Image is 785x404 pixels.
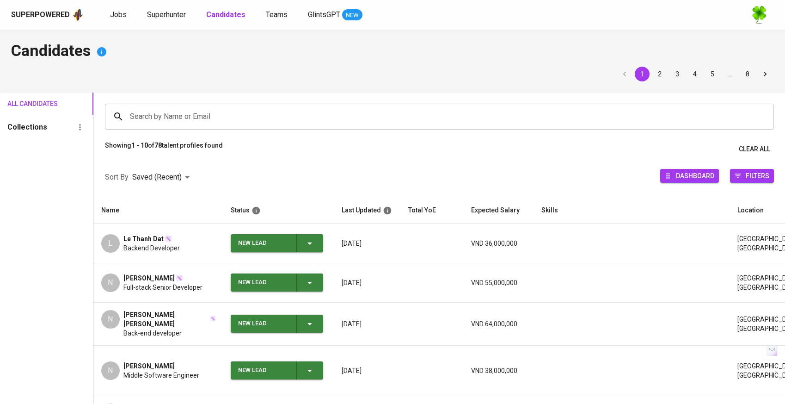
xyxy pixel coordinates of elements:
img: app logo [72,8,84,22]
div: New Lead [238,361,289,379]
div: L [101,234,120,253]
button: Go to next page [758,67,773,81]
button: Go to page 2 [652,67,667,81]
a: Teams [266,9,289,21]
p: [DATE] [342,319,393,329]
th: Name [94,197,223,224]
div: New Lead [238,273,289,292]
button: page 1 [635,67,650,81]
h4: Candidates [11,41,774,63]
p: VND 55,000,000 [471,278,527,287]
p: VND 38,000,000 [471,366,527,375]
span: Dashboard [676,169,714,182]
button: Filters [730,169,774,183]
th: Status [223,197,334,224]
a: Superpoweredapp logo [11,8,84,22]
nav: pagination navigation [616,67,774,81]
span: All Candidates [7,98,45,110]
a: Superhunter [147,9,188,21]
button: New Lead [231,234,323,252]
h6: Collections [7,121,47,134]
button: Clear All [735,141,774,158]
div: N [101,310,120,329]
span: Backend Developer [123,243,180,253]
img: magic_wand.svg [176,274,183,282]
span: NEW [342,11,362,20]
span: Filters [746,169,769,182]
div: Saved (Recent) [132,169,193,186]
b: Candidates [206,10,245,19]
button: Go to page 8 [740,67,755,81]
th: Skills [534,197,730,224]
div: New Lead [238,234,289,252]
button: Dashboard [660,169,719,183]
button: New Lead [231,315,323,333]
span: [PERSON_NAME] [PERSON_NAME] [123,310,209,329]
p: VND 64,000,000 [471,319,527,329]
a: Jobs [110,9,129,21]
img: magic_wand.svg [210,316,216,322]
span: Le Thanh Dat [123,234,164,243]
b: 78 [154,142,162,149]
th: Expected Salary [464,197,534,224]
button: New Lead [231,273,323,292]
span: Back-end developer [123,329,182,338]
span: GlintsGPT [308,10,340,19]
span: Teams [266,10,288,19]
p: Showing of talent profiles found [105,141,223,158]
p: [DATE] [342,239,393,248]
img: magic_wand.svg [165,235,172,242]
th: Total YoE [401,197,464,224]
div: N [101,361,120,380]
p: Saved (Recent) [132,172,182,183]
span: [PERSON_NAME] [123,273,175,283]
p: [DATE] [342,278,393,287]
div: Superpowered [11,10,70,20]
b: 1 - 10 [131,142,148,149]
a: GlintsGPT NEW [308,9,362,21]
div: N [101,273,120,292]
button: New Lead [231,361,323,379]
span: Superhunter [147,10,186,19]
span: Full-stack Senior Developer [123,283,202,292]
a: Candidates [206,9,247,21]
img: f9493b8c-82b8-4f41-8722-f5d69bb1b761.jpg [750,6,768,24]
p: [DATE] [342,366,393,375]
th: Last Updated [334,197,401,224]
span: Jobs [110,10,127,19]
button: Go to page 5 [705,67,720,81]
button: Go to page 4 [687,67,702,81]
div: New Lead [238,315,289,333]
p: VND 36,000,000 [471,239,527,248]
div: … [723,69,737,79]
p: Sort By [105,172,129,183]
span: [PERSON_NAME] [123,361,175,371]
button: Go to page 3 [670,67,685,81]
span: Clear All [739,143,770,155]
span: Middle Software Engineer [123,371,199,380]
